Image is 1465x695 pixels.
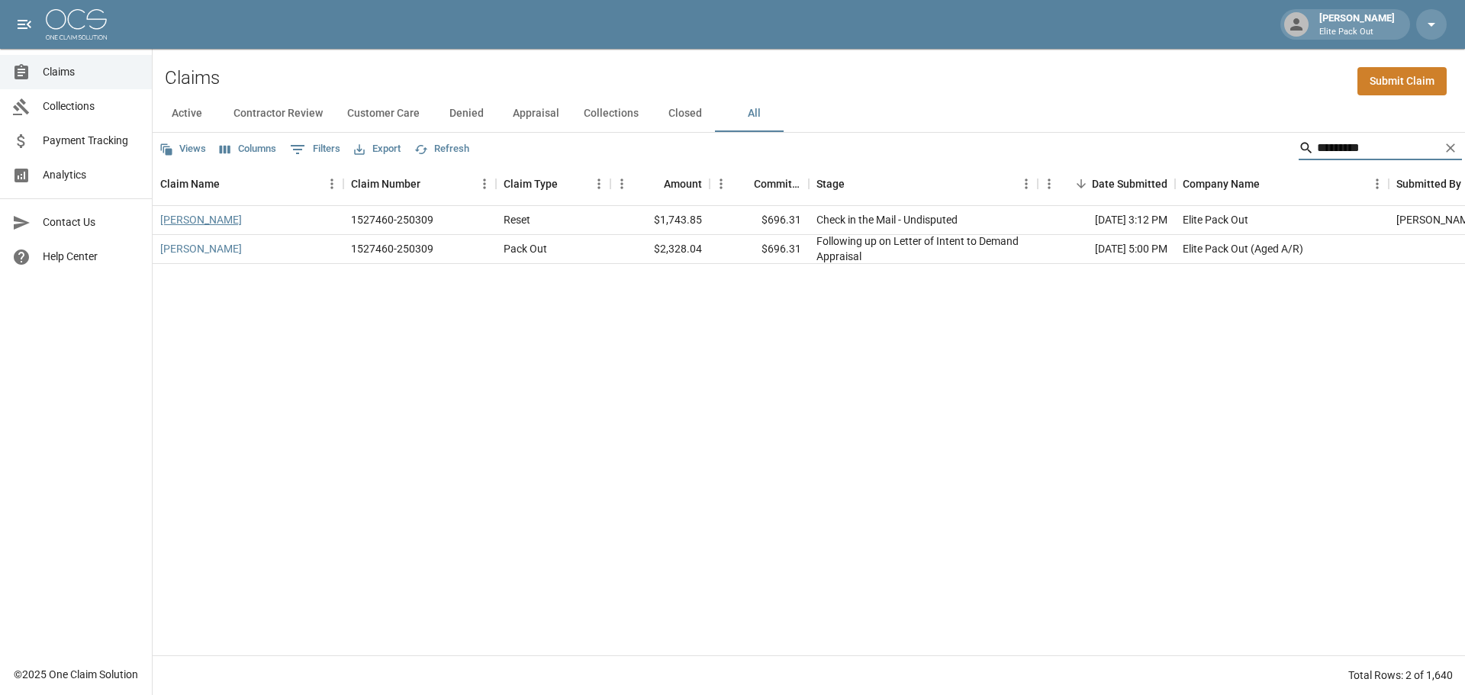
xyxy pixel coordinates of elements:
[710,162,809,205] div: Committed Amount
[216,137,280,161] button: Select columns
[153,162,343,205] div: Claim Name
[411,137,473,161] button: Refresh
[1396,162,1461,205] div: Submitted By
[1299,136,1462,163] div: Search
[1319,26,1395,39] p: Elite Pack Out
[504,241,547,256] div: Pack Out
[43,98,140,114] span: Collections
[43,167,140,183] span: Analytics
[351,241,433,256] div: 1527460-250309
[809,162,1038,205] div: Stage
[496,162,610,205] div: Claim Type
[14,667,138,682] div: © 2025 One Claim Solution
[504,162,558,205] div: Claim Type
[43,214,140,230] span: Contact Us
[816,162,845,205] div: Stage
[335,95,432,132] button: Customer Care
[1015,172,1038,195] button: Menu
[343,162,496,205] div: Claim Number
[664,162,702,205] div: Amount
[43,249,140,265] span: Help Center
[710,235,809,264] div: $696.31
[501,95,572,132] button: Appraisal
[320,172,343,195] button: Menu
[160,241,242,256] a: [PERSON_NAME]
[156,137,210,161] button: Views
[1183,241,1303,256] div: Elite Pack Out (Aged A/R)
[1175,162,1389,205] div: Company Name
[504,212,530,227] div: Reset
[1348,668,1453,683] div: Total Rows: 2 of 1,640
[610,162,710,205] div: Amount
[610,206,710,235] div: $1,743.85
[43,64,140,80] span: Claims
[351,162,420,205] div: Claim Number
[610,172,633,195] button: Menu
[1260,173,1281,195] button: Sort
[642,173,664,195] button: Sort
[1183,162,1260,205] div: Company Name
[1357,67,1447,95] a: Submit Claim
[572,95,651,132] button: Collections
[221,95,335,132] button: Contractor Review
[1439,137,1462,159] button: Clear
[153,95,1465,132] div: dynamic tabs
[816,233,1030,264] div: Following up on Letter of Intent to Demand Appraisal
[351,212,433,227] div: 1527460-250309
[1313,11,1401,38] div: [PERSON_NAME]
[43,133,140,149] span: Payment Tracking
[1038,206,1175,235] div: [DATE] 3:12 PM
[1038,172,1061,195] button: Menu
[220,173,241,195] button: Sort
[1071,173,1092,195] button: Sort
[473,172,496,195] button: Menu
[732,173,754,195] button: Sort
[845,173,866,195] button: Sort
[710,206,809,235] div: $696.31
[1366,172,1389,195] button: Menu
[1092,162,1167,205] div: Date Submitted
[754,162,801,205] div: Committed Amount
[1038,235,1175,264] div: [DATE] 5:00 PM
[160,162,220,205] div: Claim Name
[710,172,732,195] button: Menu
[432,95,501,132] button: Denied
[9,9,40,40] button: open drawer
[420,173,442,195] button: Sort
[46,9,107,40] img: ocs-logo-white-transparent.png
[1038,162,1175,205] div: Date Submitted
[165,67,220,89] h2: Claims
[610,235,710,264] div: $2,328.04
[160,212,242,227] a: [PERSON_NAME]
[286,137,344,162] button: Show filters
[558,173,579,195] button: Sort
[720,95,788,132] button: All
[350,137,404,161] button: Export
[651,95,720,132] button: Closed
[816,212,958,227] div: Check in the Mail - Undisputed
[153,95,221,132] button: Active
[588,172,610,195] button: Menu
[1183,212,1248,227] div: Elite Pack Out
